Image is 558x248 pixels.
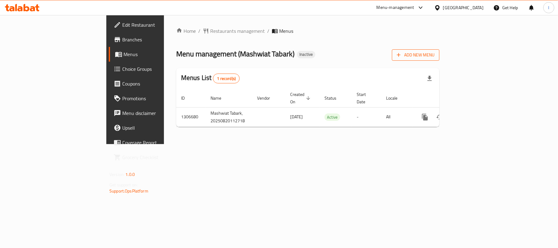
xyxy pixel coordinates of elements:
span: Restaurants management [210,27,265,35]
button: more [418,110,432,124]
a: Support.OpsPlatform [109,187,148,195]
span: Add New Menu [397,51,435,59]
div: Total records count [213,74,240,83]
a: Menu disclaimer [109,106,199,120]
td: All [381,107,413,127]
div: [GEOGRAPHIC_DATA] [443,4,484,11]
div: Active [325,113,340,121]
span: Grocery Checklist [122,154,195,161]
span: Active [325,114,340,121]
a: Upsell [109,120,199,135]
a: Grocery Checklist [109,150,199,165]
span: Created On [290,91,312,105]
h2: Menus List [181,73,240,83]
span: Coverage Report [122,139,195,146]
span: Upsell [122,124,195,132]
span: 1 record(s) [213,76,239,82]
span: [DATE] [290,113,303,121]
span: Locale [386,94,405,102]
a: Coupons [109,76,199,91]
span: Edit Restaurant [122,21,195,29]
a: Promotions [109,91,199,106]
a: Edit Restaurant [109,17,199,32]
span: Menu disclaimer [122,109,195,117]
span: Vendor [257,94,278,102]
td: - [352,107,381,127]
a: Restaurants management [203,27,265,35]
a: Coverage Report [109,135,199,150]
span: Promotions [122,95,195,102]
nav: breadcrumb [176,27,439,35]
button: Change Status [432,110,447,124]
span: Branches [122,36,195,43]
span: Start Date [357,91,374,105]
span: Version: [109,170,124,178]
span: Get support on: [109,181,138,189]
a: Choice Groups [109,62,199,76]
button: Add New Menu [392,49,439,61]
span: Choice Groups [122,65,195,73]
span: Name [211,94,229,102]
span: ID [181,94,193,102]
a: Menus [109,47,199,62]
div: Export file [422,71,437,86]
div: Menu-management [377,4,414,11]
span: Menus [123,51,195,58]
span: Status [325,94,344,102]
table: enhanced table [176,89,481,127]
a: Branches [109,32,199,47]
span: Menus [279,27,293,35]
th: Actions [413,89,481,108]
span: Menu management ( Mashwiat Tabark ) [176,47,294,61]
span: 1.0.0 [125,170,135,178]
td: Mashwiat Tabark, 20250820112718 [206,107,252,127]
span: Inactive [297,52,315,57]
div: Inactive [297,51,315,58]
span: Coupons [122,80,195,87]
span: l [548,4,549,11]
li: / [267,27,269,35]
